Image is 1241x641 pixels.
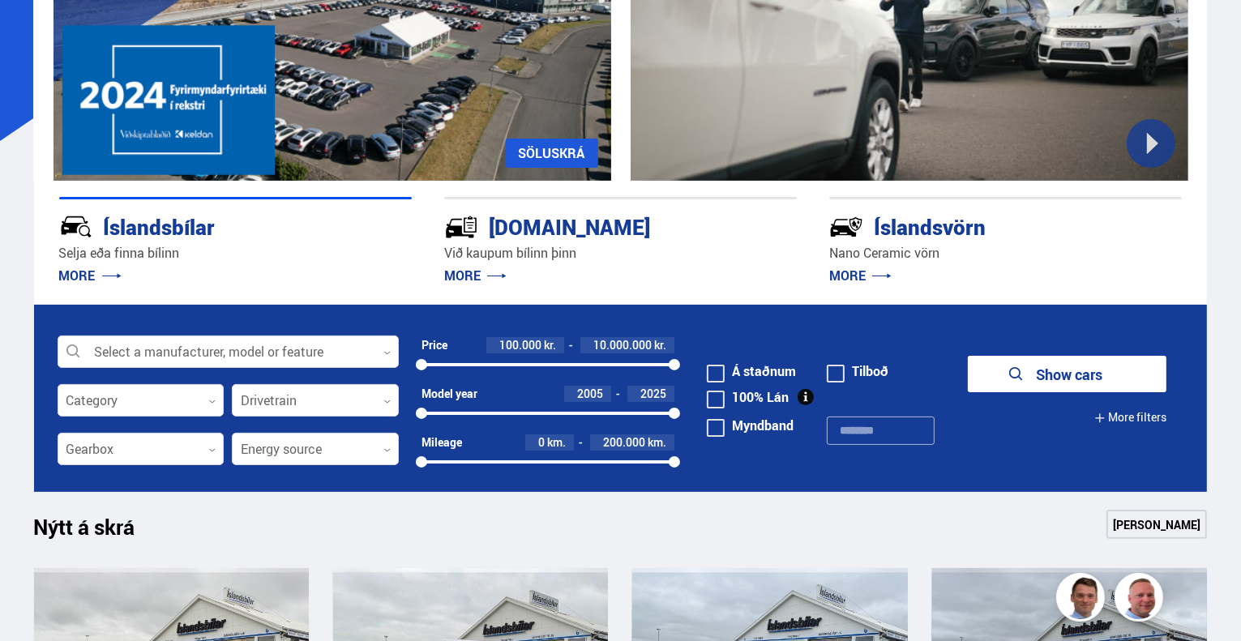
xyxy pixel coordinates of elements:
[544,339,556,352] span: kr.
[59,244,412,263] p: Selja eða finna bílinn
[444,212,739,240] div: [DOMAIN_NAME]
[829,267,892,284] a: MORE
[444,210,478,244] img: tr5P-W3DuiFaO7aO.svg
[707,365,796,378] label: Á staðnum
[422,339,447,352] div: Price
[547,436,566,449] span: km.
[444,267,507,284] a: MORE
[577,386,603,401] span: 2005
[506,139,598,168] a: SÖLUSKRÁ
[829,244,1182,263] p: Nano Ceramic vörn
[59,210,93,244] img: JRvxyua_JYH6wB4c.svg
[422,387,477,400] div: Model year
[707,419,794,432] label: Myndband
[654,339,666,352] span: kr.
[648,436,666,449] span: km.
[968,356,1166,392] button: Show cars
[640,386,666,401] span: 2025
[829,212,1124,240] div: Íslandsvörn
[603,434,645,450] span: 200.000
[829,210,863,244] img: -Svtn6bYgwAsiwNX.svg
[59,267,122,284] a: MORE
[538,434,545,450] span: 0
[1117,575,1166,624] img: siFngHWaQ9KaOqBr.png
[1106,510,1207,539] a: [PERSON_NAME]
[1094,400,1166,436] button: More filters
[1059,575,1107,624] img: FbJEzSuNWCJXmdc-.webp
[13,6,62,55] button: Open LiveChat chat widget
[422,436,462,449] div: Mileage
[707,391,789,404] label: 100% Lán
[499,337,541,353] span: 100.000
[593,337,652,353] span: 10.000.000
[59,212,354,240] div: Íslandsbílar
[827,365,888,378] label: Tilboð
[444,244,797,263] p: Við kaupum bílinn þinn
[34,515,164,549] h1: Nýtt á skrá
